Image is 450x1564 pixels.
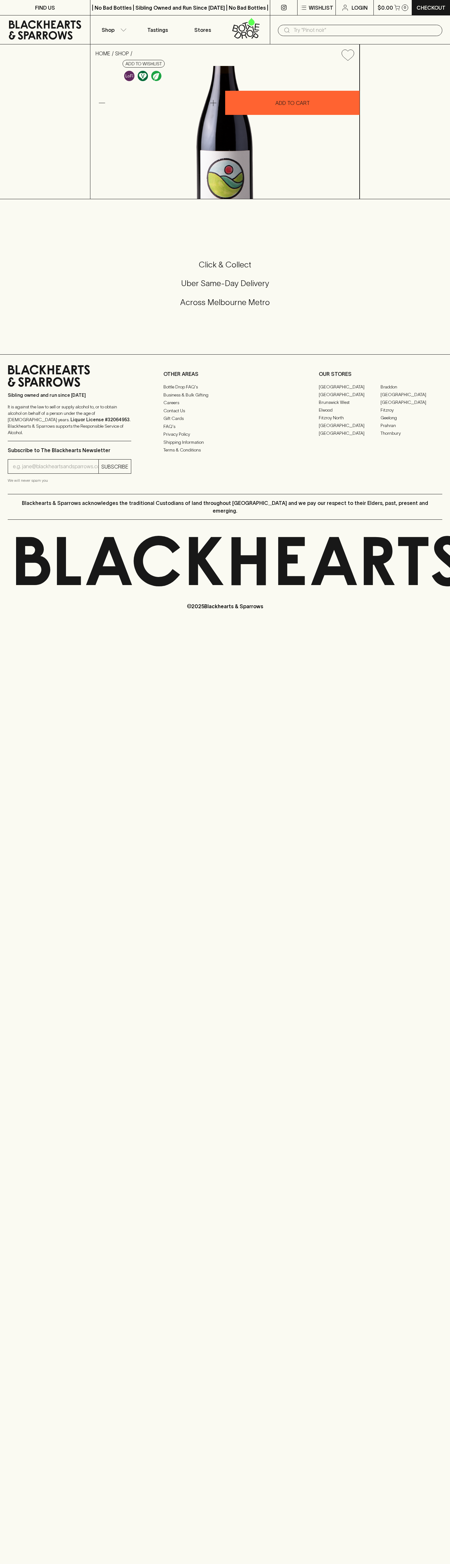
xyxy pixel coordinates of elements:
[99,460,131,473] button: SUBSCRIBE
[352,4,368,12] p: Login
[319,406,381,414] a: Elwood
[163,438,287,446] a: Shipping Information
[378,4,393,12] p: $0.00
[102,26,115,34] p: Shop
[180,15,225,44] a: Stores
[381,422,442,429] a: Prahran
[163,423,287,430] a: FAQ's
[8,234,442,341] div: Call to action block
[381,414,442,422] a: Geelong
[138,71,148,81] img: Vegan
[8,297,442,308] h5: Across Melbourne Metro
[163,370,287,378] p: OTHER AREAS
[163,383,287,391] a: Bottle Drop FAQ's
[8,404,131,436] p: It is against the law to sell or supply alcohol to, or to obtain alcohol on behalf of a person un...
[35,4,55,12] p: FIND US
[275,99,310,107] p: ADD TO CART
[8,259,442,270] h5: Click & Collect
[151,71,161,81] img: Organic
[90,15,135,44] button: Shop
[123,60,165,68] button: Add to wishlist
[101,463,128,470] p: SUBSCRIBE
[319,429,381,437] a: [GEOGRAPHIC_DATA]
[13,499,437,515] p: Blackhearts & Sparrows acknowledges the traditional Custodians of land throughout [GEOGRAPHIC_DAT...
[309,4,333,12] p: Wishlist
[96,51,110,56] a: HOME
[124,71,134,81] img: Lo-Fi
[381,406,442,414] a: Fitzroy
[135,15,180,44] a: Tastings
[13,461,98,472] input: e.g. jane@blackheartsandsparrows.com.au
[136,69,150,83] a: Made without the use of any animal products.
[381,383,442,391] a: Braddon
[163,431,287,438] a: Privacy Policy
[417,4,445,12] p: Checkout
[319,391,381,398] a: [GEOGRAPHIC_DATA]
[70,417,130,422] strong: Liquor License #32064953
[8,477,131,484] p: We will never spam you
[163,446,287,454] a: Terms & Conditions
[404,6,406,9] p: 0
[147,26,168,34] p: Tastings
[163,407,287,414] a: Contact Us
[163,391,287,399] a: Business & Bulk Gifting
[319,398,381,406] a: Brunswick West
[293,25,437,35] input: Try "Pinot noir"
[194,26,211,34] p: Stores
[319,370,442,378] p: OUR STORES
[8,392,131,398] p: Sibling owned and run since [DATE]
[319,383,381,391] a: [GEOGRAPHIC_DATA]
[225,91,360,115] button: ADD TO CART
[90,66,359,199] img: 41195.png
[8,278,442,289] h5: Uber Same-Day Delivery
[319,422,381,429] a: [GEOGRAPHIC_DATA]
[8,446,131,454] p: Subscribe to The Blackhearts Newsletter
[319,414,381,422] a: Fitzroy North
[381,398,442,406] a: [GEOGRAPHIC_DATA]
[123,69,136,83] a: Some may call it natural, others minimum intervention, either way, it’s hands off & maybe even a ...
[163,415,287,423] a: Gift Cards
[163,399,287,407] a: Careers
[381,429,442,437] a: Thornbury
[115,51,129,56] a: SHOP
[339,47,357,63] button: Add to wishlist
[150,69,163,83] a: Organic
[381,391,442,398] a: [GEOGRAPHIC_DATA]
